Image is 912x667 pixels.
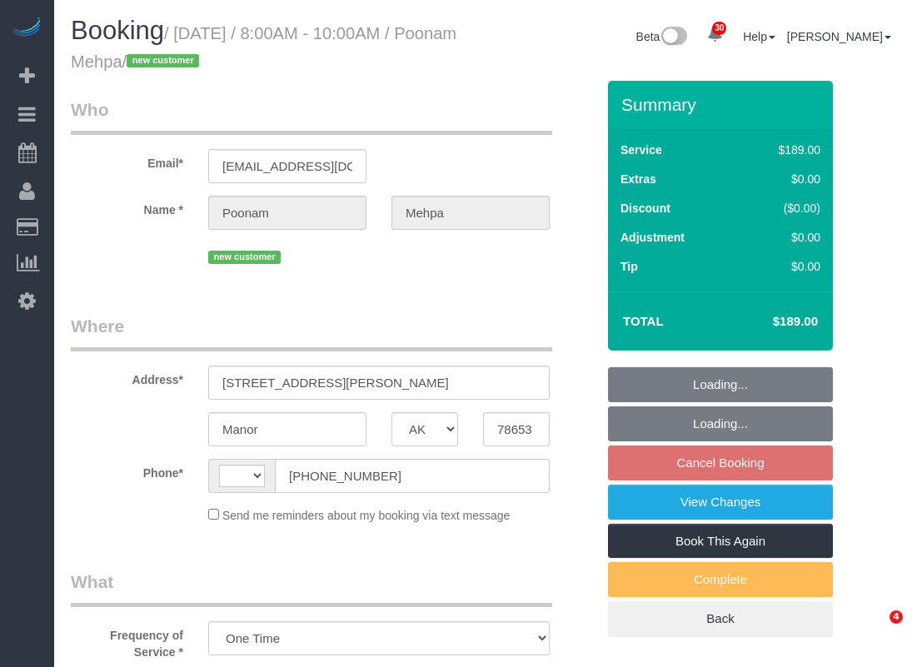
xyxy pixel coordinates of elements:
[712,22,726,35] span: 30
[787,30,891,43] a: [PERSON_NAME]
[127,54,199,67] span: new customer
[620,142,662,158] label: Service
[10,17,43,40] img: Automaid Logo
[208,149,366,183] input: Email*
[623,314,664,328] strong: Total
[71,97,552,135] legend: Who
[620,229,685,246] label: Adjustment
[699,17,731,53] a: 30
[636,30,688,43] a: Beta
[608,524,833,559] a: Book This Again
[743,229,820,246] div: $0.00
[621,95,825,114] h3: Summary
[58,196,196,218] label: Name *
[58,149,196,172] label: Email*
[608,485,833,520] a: View Changes
[58,366,196,388] label: Address*
[743,171,820,187] div: $0.00
[71,570,552,607] legend: What
[620,258,638,275] label: Tip
[208,196,366,230] input: First Name*
[743,200,820,217] div: ($0.00)
[723,315,818,329] h4: $189.00
[620,200,670,217] label: Discount
[208,412,366,446] input: City*
[58,621,196,660] label: Frequency of Service *
[620,171,656,187] label: Extras
[71,16,164,45] span: Booking
[743,258,820,275] div: $0.00
[855,610,895,650] iframe: Intercom live chat
[608,601,833,636] a: Back
[58,459,196,481] label: Phone*
[743,30,775,43] a: Help
[208,251,281,264] span: new customer
[122,52,205,71] span: /
[743,142,820,158] div: $189.00
[222,509,511,522] span: Send me reminders about my booking via text message
[483,412,550,446] input: Zip Code*
[71,314,552,351] legend: Where
[890,610,903,624] span: 4
[71,24,456,71] small: / [DATE] / 8:00AM - 10:00AM / Poonam Mehpa
[391,196,550,230] input: Last Name*
[660,27,687,48] img: New interface
[275,459,550,493] input: Phone*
